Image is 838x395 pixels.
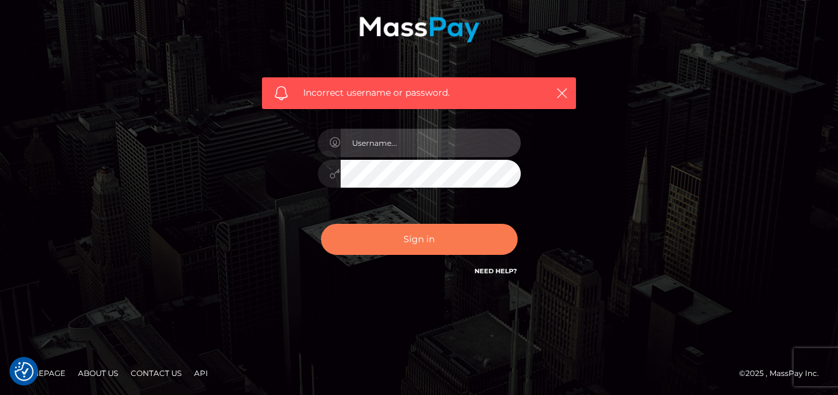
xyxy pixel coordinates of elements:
a: Need Help? [475,267,518,275]
button: Consent Preferences [15,362,34,381]
span: Incorrect username or password. [303,86,535,100]
a: API [189,363,213,383]
img: Revisit consent button [15,362,34,381]
a: About Us [73,363,123,383]
button: Sign in [321,224,518,255]
a: Contact Us [126,363,187,383]
input: Username... [341,129,521,157]
a: Homepage [14,363,70,383]
div: © 2025 , MassPay Inc. [739,366,828,380]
